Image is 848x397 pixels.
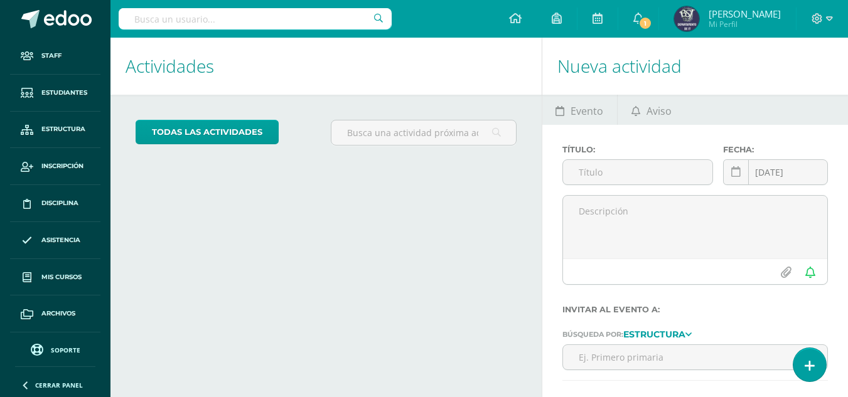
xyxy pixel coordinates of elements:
input: Ej. Primero primaria [563,345,827,369]
a: Soporte [15,341,95,357]
img: 8f27dc8eebfefe7da20e0527ef93de31.png [674,6,699,31]
a: Aviso [618,95,685,125]
span: Búsqueda por: [562,330,623,339]
a: Estructura [10,112,100,149]
label: Invitar al evento a: [562,305,828,314]
label: Título: [562,145,713,154]
span: Disciplina [41,198,78,208]
h1: Nueva actividad [557,38,833,95]
a: Disciplina [10,185,100,222]
span: 1 [638,16,652,30]
span: Archivos [41,309,75,319]
a: Inscripción [10,148,100,185]
a: Staff [10,38,100,75]
input: Busca una actividad próxima aquí... [331,120,515,145]
label: Fecha: [723,145,828,154]
span: [PERSON_NAME] [709,8,781,20]
span: Estudiantes [41,88,87,98]
a: Archivos [10,295,100,332]
a: Evento [542,95,617,125]
input: Título [563,160,712,184]
input: Busca un usuario... [119,8,392,29]
a: Mis cursos [10,259,100,296]
span: Asistencia [41,235,80,245]
a: Asistencia [10,222,100,259]
span: Cerrar panel [35,381,83,389]
strong: Estructura [623,329,685,340]
a: todas las Actividades [136,120,279,144]
span: Soporte [51,346,80,354]
span: Estructura [41,124,85,134]
h1: Actividades [126,38,527,95]
span: Inscripción [41,161,83,171]
a: Estudiantes [10,75,100,112]
span: Aviso [647,96,672,126]
span: Mis cursos [41,272,82,282]
a: Estructura [623,329,692,338]
input: Fecha de entrega [724,160,827,184]
span: Staff [41,51,62,61]
span: Evento [571,96,603,126]
span: Mi Perfil [709,19,781,29]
